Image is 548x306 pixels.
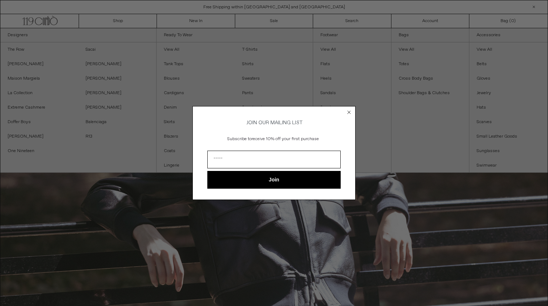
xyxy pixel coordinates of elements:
input: Email [207,151,341,168]
span: Subscribe to [227,136,252,142]
button: Close dialog [345,109,353,116]
span: JOIN OUR MAILING LIST [245,120,303,126]
span: receive 10% off your first purchase [252,136,319,142]
button: Join [207,171,341,189]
